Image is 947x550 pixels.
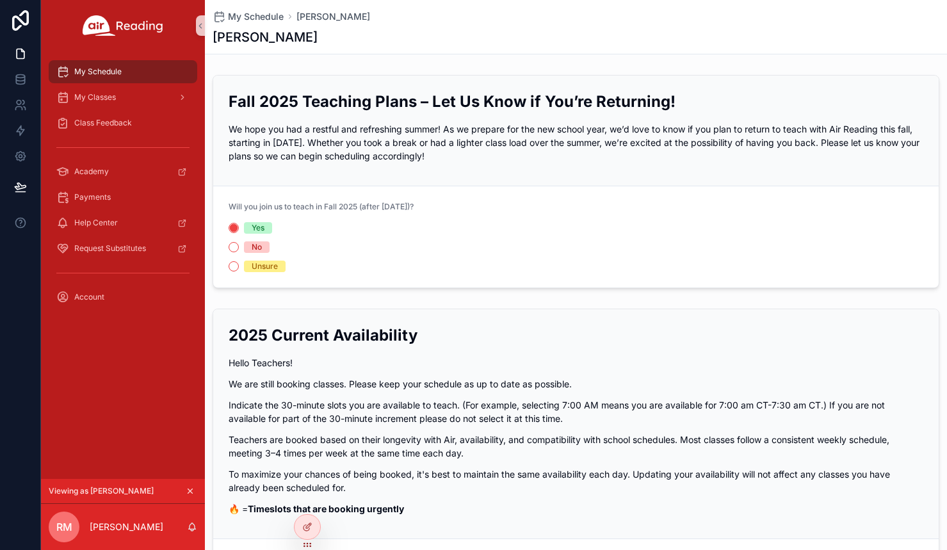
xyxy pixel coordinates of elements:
span: Academy [74,166,109,177]
span: Help Center [74,218,118,228]
span: Class Feedback [74,118,132,128]
a: [PERSON_NAME] [296,10,370,23]
strong: Timeslots that are booking urgently [248,503,404,514]
p: 🔥 = [229,502,923,515]
img: App logo [83,15,163,36]
a: Payments [49,186,197,209]
span: Viewing as [PERSON_NAME] [49,486,154,496]
span: Will you join us to teach in Fall 2025 (after [DATE])? [229,202,414,211]
p: We hope you had a restful and refreshing summer! As we prepare for the new school year, we’d love... [229,122,923,163]
span: My Schedule [74,67,122,77]
div: scrollable content [41,51,205,325]
a: Account [49,286,197,309]
div: Unsure [252,261,278,272]
p: Hello Teachers! [229,356,923,369]
p: To maximize your chances of being booked, it's best to maintain the same availability each day. U... [229,467,923,494]
p: We are still booking classes. Please keep your schedule as up to date as possible. [229,377,923,391]
h2: 2025 Current Availability [229,325,923,346]
span: Account [74,292,104,302]
a: My Classes [49,86,197,109]
a: Help Center [49,211,197,234]
a: Class Feedback [49,111,197,134]
p: Teachers are booked based on their longevity with Air, availability, and compatibility with schoo... [229,433,923,460]
span: Request Substitutes [74,243,146,254]
span: My Schedule [228,10,284,23]
span: Payments [74,192,111,202]
div: Yes [252,222,264,234]
a: My Schedule [49,60,197,83]
span: My Classes [74,92,116,102]
p: Indicate the 30-minute slots you are available to teach. (For example, selecting 7:00 AM means yo... [229,398,923,425]
a: My Schedule [213,10,284,23]
div: No [252,241,262,253]
a: Academy [49,160,197,183]
a: Request Substitutes [49,237,197,260]
span: RM [56,519,72,535]
p: [PERSON_NAME] [90,521,163,533]
h2: Fall 2025 Teaching Plans – Let Us Know if You’re Returning! [229,91,923,112]
h1: [PERSON_NAME] [213,28,318,46]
